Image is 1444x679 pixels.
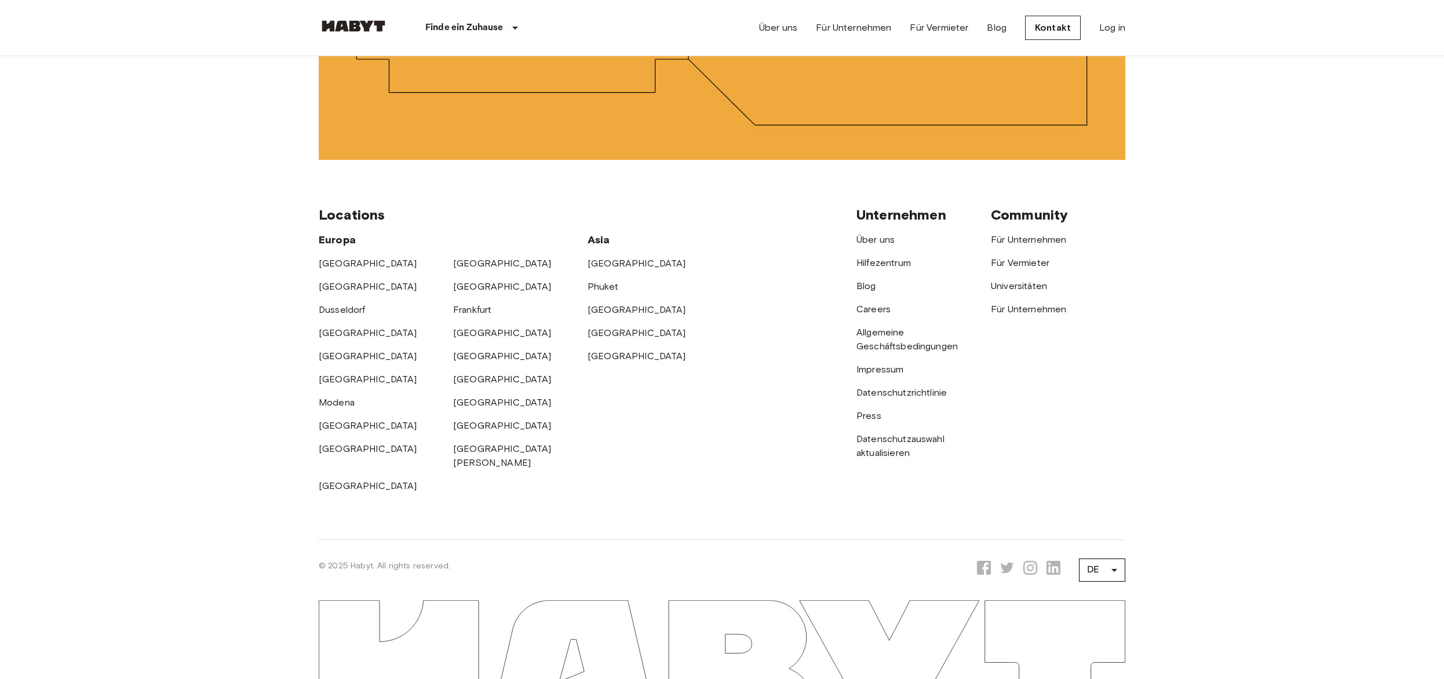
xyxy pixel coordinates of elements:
a: Allgemeine Geschäftsbedingungen [856,327,958,352]
a: Über uns [759,21,797,35]
a: Frankfurt [453,304,491,315]
a: Für Unternehmen [991,234,1066,245]
a: Für Unternehmen [816,21,891,35]
a: Für Vermieter [991,257,1049,268]
span: Community [991,206,1068,223]
a: [GEOGRAPHIC_DATA] [588,351,686,362]
a: Modena [319,397,355,408]
a: [GEOGRAPHIC_DATA] [453,420,552,431]
a: Hilfezentrum [856,257,911,268]
img: Habyt [319,20,388,32]
a: [GEOGRAPHIC_DATA] [319,443,417,454]
a: Datenschutzauswahl aktualisieren [856,433,945,458]
a: [GEOGRAPHIC_DATA] [453,327,552,338]
a: [GEOGRAPHIC_DATA] [453,258,552,269]
a: Kontakt [1025,16,1081,40]
span: Europa [319,233,356,246]
a: [GEOGRAPHIC_DATA] [319,281,417,292]
a: Careers [856,304,891,315]
a: Impressum [856,364,903,375]
p: Finde ein Zuhause [425,21,504,35]
a: Für Unternehmen [991,304,1066,315]
a: [GEOGRAPHIC_DATA] [588,304,686,315]
a: Dusseldorf [319,304,366,315]
a: [GEOGRAPHIC_DATA] [319,374,417,385]
span: Locations [319,206,385,223]
a: [GEOGRAPHIC_DATA] [319,327,417,338]
a: Über uns [856,234,895,245]
a: [GEOGRAPHIC_DATA] [319,420,417,431]
a: [GEOGRAPHIC_DATA] [319,351,417,362]
span: Unternehmen [856,206,946,223]
a: [GEOGRAPHIC_DATA] [453,397,552,408]
a: Log in [1099,21,1125,35]
a: Universitäten [991,280,1047,291]
a: Blog [987,21,1007,35]
a: Press [856,410,881,421]
a: [GEOGRAPHIC_DATA] [319,258,417,269]
a: Phuket [588,281,618,292]
a: [GEOGRAPHIC_DATA] [319,480,417,491]
a: Datenschutzrichtlinie [856,387,947,398]
a: [GEOGRAPHIC_DATA] [453,374,552,385]
a: [GEOGRAPHIC_DATA] [588,327,686,338]
div: DE [1079,554,1125,586]
a: [GEOGRAPHIC_DATA] [453,351,552,362]
a: Für Vermieter [910,21,968,35]
a: [GEOGRAPHIC_DATA] [453,281,552,292]
span: Asia [588,233,610,246]
a: [GEOGRAPHIC_DATA] [588,258,686,269]
span: © 2025 Habyt. All rights reserved. [319,561,450,571]
a: [GEOGRAPHIC_DATA][PERSON_NAME] [453,443,552,468]
a: Blog [856,280,876,291]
